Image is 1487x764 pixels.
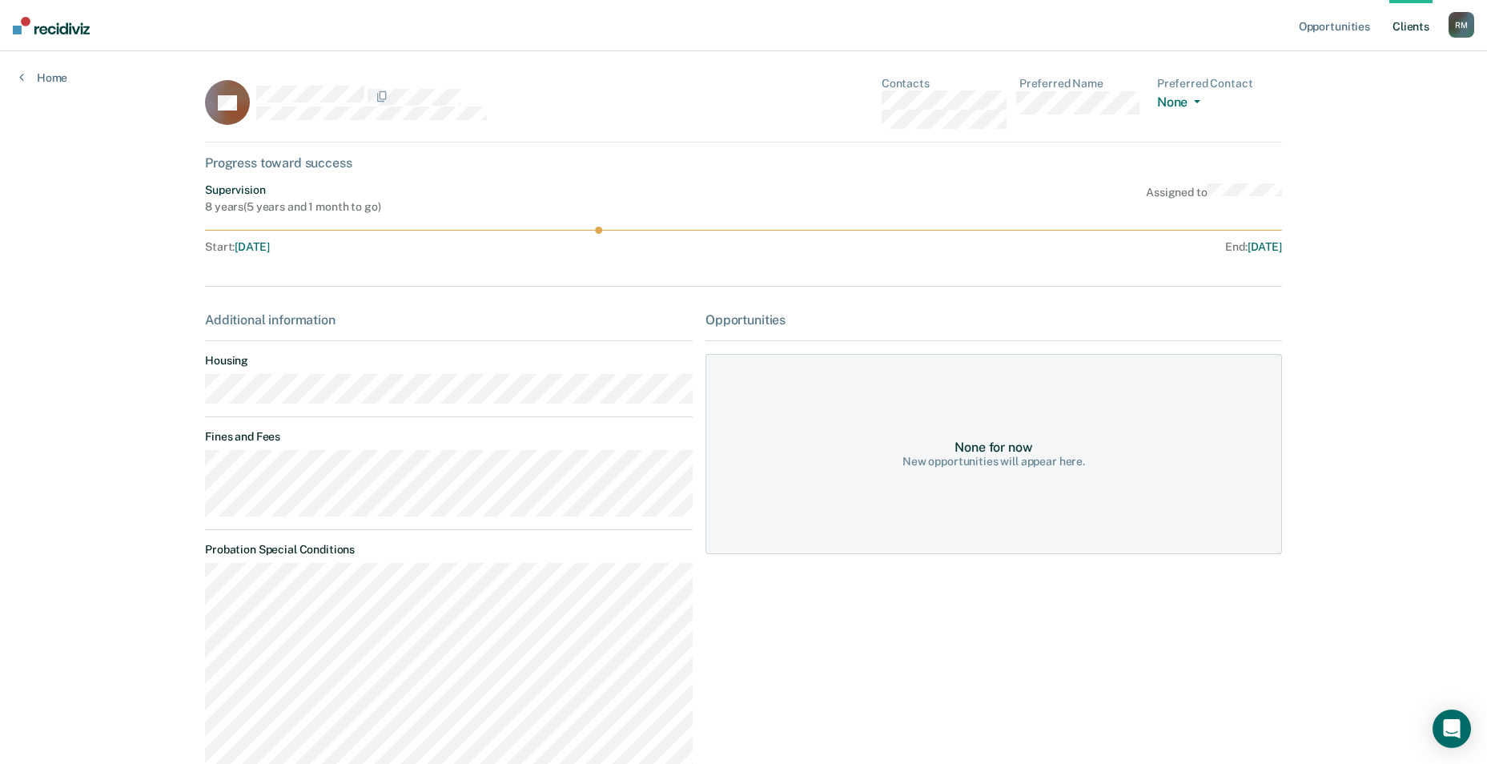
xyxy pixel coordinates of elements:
[1146,183,1282,214] div: Assigned to
[205,430,693,444] dt: Fines and Fees
[902,455,1085,468] div: New opportunities will appear here.
[1019,77,1144,90] dt: Preferred Name
[205,354,693,368] dt: Housing
[1157,94,1207,113] button: None
[205,543,693,557] dt: Probation Special Conditions
[954,440,1032,455] div: None for now
[205,183,380,197] div: Supervision
[1248,240,1282,253] span: [DATE]
[1449,12,1474,38] div: R M
[235,240,269,253] span: [DATE]
[882,77,1007,90] dt: Contacts
[19,70,67,85] a: Home
[1157,77,1282,90] dt: Preferred Contact
[205,240,744,254] div: Start :
[1433,710,1471,748] div: Open Intercom Messenger
[1449,12,1474,38] button: RM
[13,17,90,34] img: Recidiviz
[705,312,1282,328] div: Opportunities
[750,240,1282,254] div: End :
[205,155,1282,171] div: Progress toward success
[205,312,693,328] div: Additional information
[205,200,380,214] div: 8 years ( 5 years and 1 month to go )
